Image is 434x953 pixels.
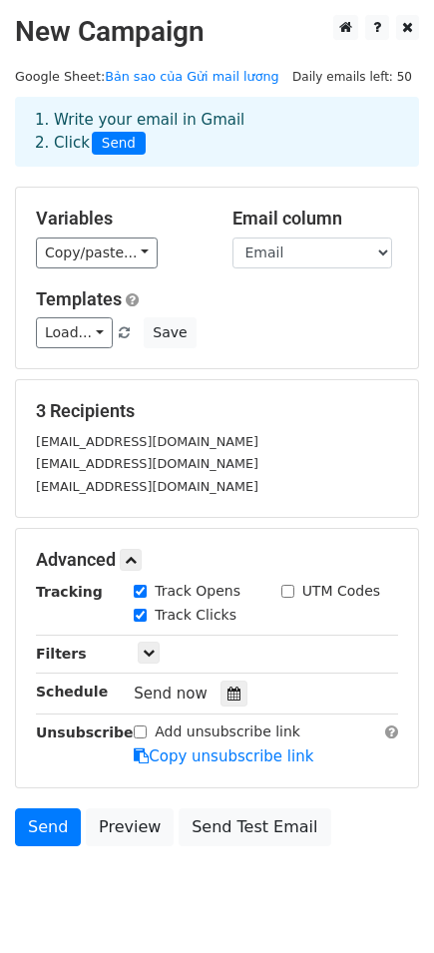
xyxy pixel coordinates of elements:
[334,857,434,953] div: Tiện ích trò chuyện
[285,66,419,88] span: Daily emails left: 50
[92,132,146,156] span: Send
[36,456,258,471] small: [EMAIL_ADDRESS][DOMAIN_NAME]
[134,747,313,765] a: Copy unsubscribe link
[36,238,158,268] a: Copy/paste...
[155,721,300,742] label: Add unsubscribe link
[15,808,81,846] a: Send
[36,646,87,662] strong: Filters
[134,685,208,703] span: Send now
[15,69,279,84] small: Google Sheet:
[232,208,399,230] h5: Email column
[36,288,122,309] a: Templates
[20,109,414,155] div: 1. Write your email in Gmail 2. Click
[36,208,203,230] h5: Variables
[155,605,236,626] label: Track Clicks
[36,400,398,422] h5: 3 Recipients
[36,724,134,740] strong: Unsubscribe
[36,317,113,348] a: Load...
[105,69,279,84] a: Bản sao của Gửi mail lương
[36,479,258,494] small: [EMAIL_ADDRESS][DOMAIN_NAME]
[285,69,419,84] a: Daily emails left: 50
[36,434,258,449] small: [EMAIL_ADDRESS][DOMAIN_NAME]
[86,808,174,846] a: Preview
[36,684,108,700] strong: Schedule
[36,549,398,571] h5: Advanced
[155,581,240,602] label: Track Opens
[36,584,103,600] strong: Tracking
[302,581,380,602] label: UTM Codes
[15,15,419,49] h2: New Campaign
[334,857,434,953] iframe: Chat Widget
[179,808,330,846] a: Send Test Email
[144,317,196,348] button: Save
